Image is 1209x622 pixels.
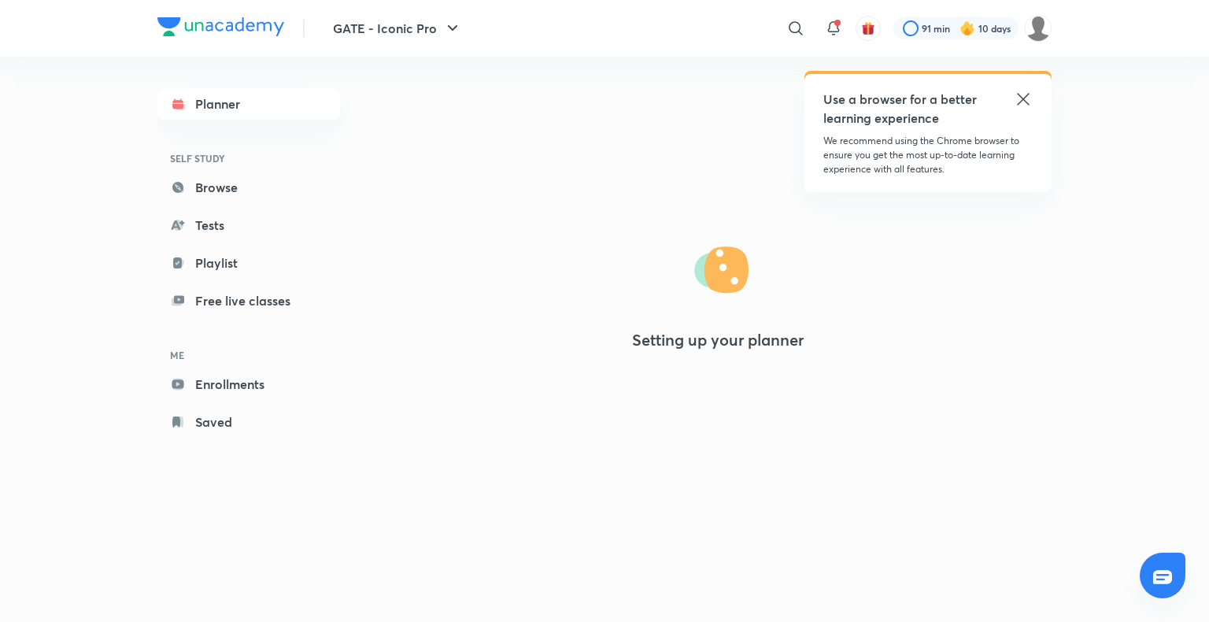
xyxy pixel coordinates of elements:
[157,17,284,36] img: Company Logo
[823,134,1033,176] p: We recommend using the Chrome browser to ensure you get the most up-to-date learning experience w...
[157,285,340,317] a: Free live classes
[861,21,875,35] img: avatar
[157,172,340,203] a: Browse
[157,342,340,368] h6: ME
[823,90,980,128] h5: Use a browser for a better learning experience
[632,331,804,350] h4: Setting up your planner
[1025,15,1052,42] img: Deepika S S
[157,209,340,241] a: Tests
[157,88,340,120] a: Planner
[157,17,284,40] a: Company Logo
[157,247,340,279] a: Playlist
[157,406,340,438] a: Saved
[959,20,975,36] img: streak
[324,13,471,44] button: GATE - Iconic Pro
[157,145,340,172] h6: SELF STUDY
[157,368,340,400] a: Enrollments
[856,16,881,41] button: avatar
